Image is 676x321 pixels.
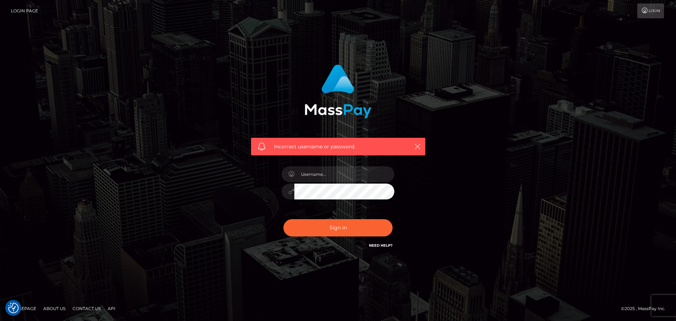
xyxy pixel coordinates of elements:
[8,303,19,313] img: Revisit consent button
[305,64,371,118] img: MassPay Login
[637,4,664,18] a: Login
[11,4,38,18] a: Login Page
[294,166,394,182] input: Username...
[105,303,118,314] a: API
[8,303,19,313] button: Consent Preferences
[70,303,104,314] a: Contact Us
[283,219,393,236] button: Sign in
[8,303,39,314] a: Homepage
[369,243,393,248] a: Need Help?
[40,303,68,314] a: About Us
[274,143,402,150] span: Incorrect username or password.
[621,305,671,313] div: © 2025 , MassPay Inc.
